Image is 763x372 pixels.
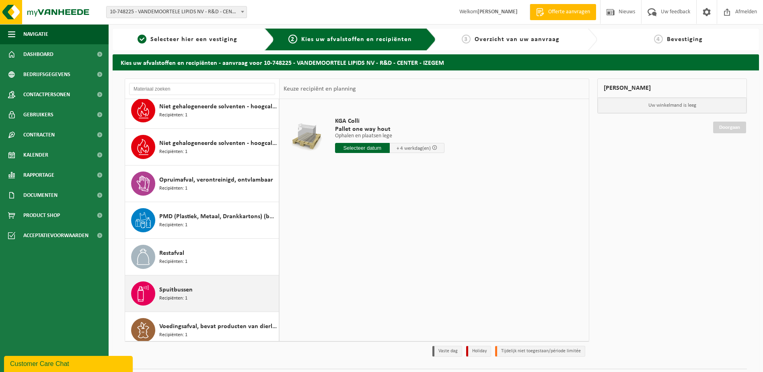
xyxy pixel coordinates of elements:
[495,346,585,357] li: Tijdelijk niet toegestaan/période limitée
[159,138,277,148] span: Niet gehalogeneerde solventen - hoogcalorisch in kleinverpakking
[280,79,360,99] div: Keuze recipiënt en planning
[335,125,444,133] span: Pallet one way hout
[159,185,187,192] span: Recipiënten: 1
[4,354,134,372] iframe: chat widget
[598,98,747,113] p: Uw winkelmand is leeg
[654,35,663,43] span: 4
[23,185,58,205] span: Documenten
[150,36,237,43] span: Selecteer hier een vestiging
[335,133,444,139] p: Ophalen en plaatsen lege
[117,35,258,44] a: 1Selecteer hier een vestiging
[23,85,70,105] span: Contactpersonen
[432,346,462,357] li: Vaste dag
[125,165,279,202] button: Opruimafval, verontreinigd, ontvlambaar Recipiënten: 1
[23,205,60,225] span: Product Shop
[546,8,592,16] span: Offerte aanvragen
[159,102,277,112] span: Niet gehalogeneerde solventen - hoogcalorisch in 200lt-vat
[125,202,279,239] button: PMD (Plastiek, Metaal, Drankkartons) (bedrijven) Recipiënten: 1
[159,331,187,339] span: Recipiënten: 1
[23,24,48,44] span: Navigatie
[159,248,184,258] span: Restafval
[113,54,759,70] h2: Kies uw afvalstoffen en recipiënten - aanvraag voor 10-748225 - VANDEMOORTELE LIPIDS NV - R&D - C...
[138,35,146,43] span: 1
[462,35,471,43] span: 3
[667,36,703,43] span: Bevestiging
[477,9,518,15] strong: [PERSON_NAME]
[23,105,53,125] span: Gebruikers
[106,6,247,18] span: 10-748225 - VANDEMOORTELE LIPIDS NV - R&D - CENTER - IZEGEM
[23,225,88,246] span: Acceptatievoorwaarden
[159,148,187,156] span: Recipiënten: 1
[23,44,53,64] span: Dashboard
[335,143,390,153] input: Selecteer datum
[159,295,187,302] span: Recipiënten: 1
[107,6,247,18] span: 10-748225 - VANDEMOORTELE LIPIDS NV - R&D - CENTER - IZEGEM
[475,36,559,43] span: Overzicht van uw aanvraag
[159,285,193,295] span: Spuitbussen
[713,122,746,133] a: Doorgaan
[125,92,279,129] button: Niet gehalogeneerde solventen - hoogcalorisch in 200lt-vat Recipiënten: 1
[530,4,596,20] a: Offerte aanvragen
[159,221,187,229] span: Recipiënten: 1
[301,36,412,43] span: Kies uw afvalstoffen en recipiënten
[397,146,431,151] span: + 4 werkdag(en)
[159,258,187,266] span: Recipiënten: 1
[159,175,273,185] span: Opruimafval, verontreinigd, ontvlambaar
[125,129,279,165] button: Niet gehalogeneerde solventen - hoogcalorisch in kleinverpakking Recipiënten: 1
[125,312,279,348] button: Voedingsafval, bevat producten van dierlijke oorsprong, gemengde verpakking (exclusief glas), cat...
[288,35,297,43] span: 2
[23,145,48,165] span: Kalender
[159,322,277,331] span: Voedingsafval, bevat producten van dierlijke oorsprong, gemengde verpakking (exclusief glas), cat...
[23,64,70,85] span: Bedrijfsgegevens
[159,112,187,119] span: Recipiënten: 1
[129,83,275,95] input: Materiaal zoeken
[23,165,54,185] span: Rapportage
[125,275,279,312] button: Spuitbussen Recipiënten: 1
[125,239,279,275] button: Restafval Recipiënten: 1
[597,79,747,98] div: [PERSON_NAME]
[335,117,444,125] span: KGA Colli
[466,346,491,357] li: Holiday
[159,212,277,221] span: PMD (Plastiek, Metaal, Drankkartons) (bedrijven)
[23,125,55,145] span: Contracten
